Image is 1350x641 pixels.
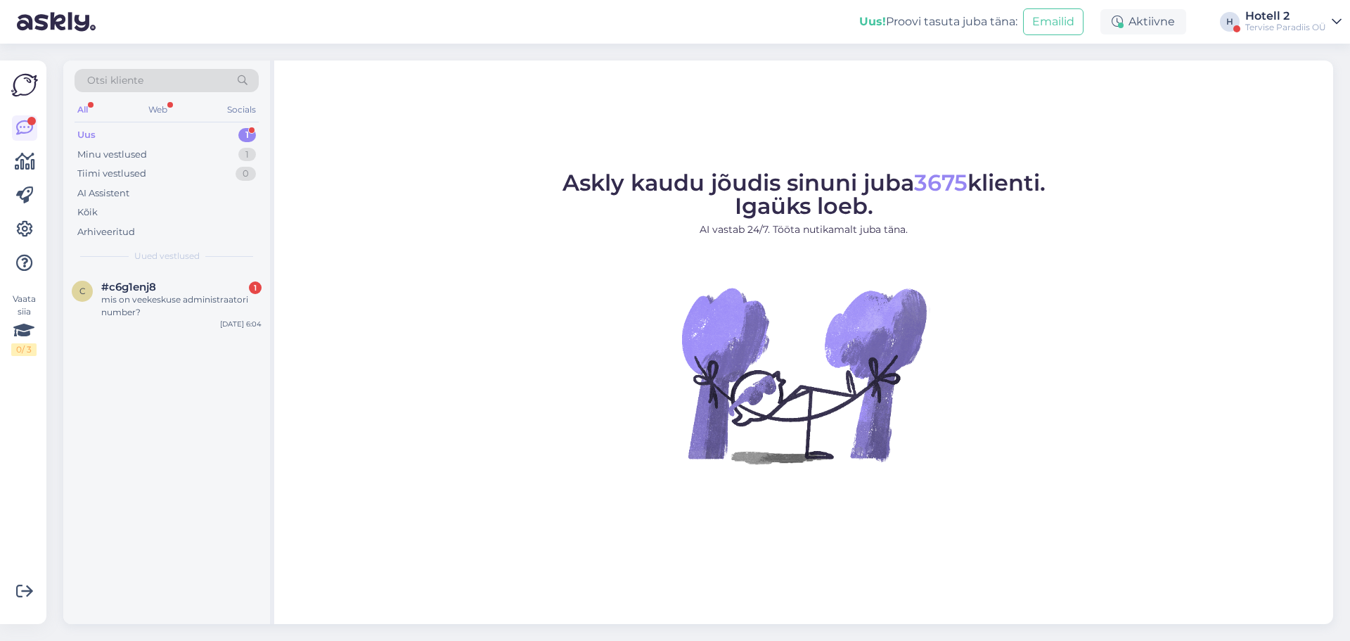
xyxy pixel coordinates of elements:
[87,73,143,88] span: Otsi kliente
[1100,9,1186,34] div: Aktiivne
[77,186,129,201] div: AI Assistent
[11,72,38,99] img: Askly Logo
[562,169,1046,220] span: Askly kaudu jõudis sinuni juba klienti. Igaüks loeb.
[77,225,135,239] div: Arhiveeritud
[75,101,91,119] div: All
[146,101,170,119] div: Web
[101,293,262,319] div: mis on veekeskuse administraatori number?
[859,15,886,28] b: Uus!
[134,250,200,262] span: Uued vestlused
[1245,11,1326,22] div: Hotell 2
[220,319,262,329] div: [DATE] 6:04
[77,148,147,162] div: Minu vestlused
[224,101,259,119] div: Socials
[101,281,156,293] span: #c6g1enj8
[238,128,256,142] div: 1
[249,281,262,294] div: 1
[859,13,1017,30] div: Proovi tasuta juba täna:
[77,128,96,142] div: Uus
[238,148,256,162] div: 1
[1245,22,1326,33] div: Tervise Paradiis OÜ
[77,167,146,181] div: Tiimi vestlused
[11,343,37,356] div: 0 / 3
[11,293,37,356] div: Vaata siia
[677,248,930,502] img: No Chat active
[77,205,98,220] div: Kõik
[1023,8,1084,35] button: Emailid
[562,222,1046,237] p: AI vastab 24/7. Tööta nutikamalt juba täna.
[236,167,256,181] div: 0
[1220,12,1240,32] div: H
[79,286,86,296] span: c
[1245,11,1342,33] a: Hotell 2Tervise Paradiis OÜ
[914,169,967,196] span: 3675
